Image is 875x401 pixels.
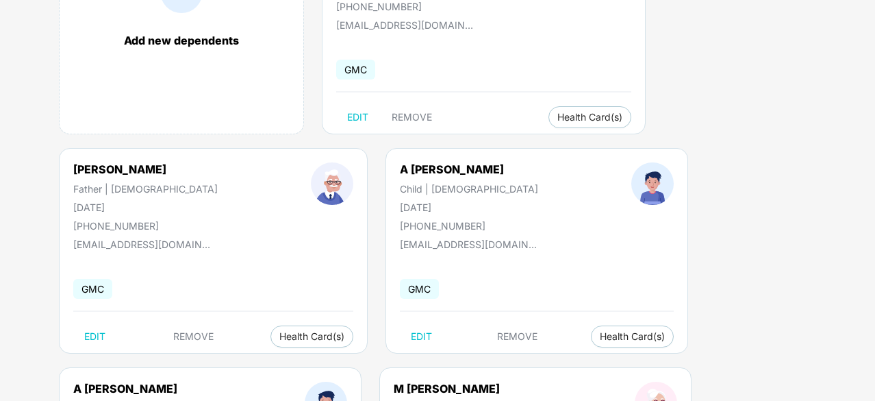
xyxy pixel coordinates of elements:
div: [DATE] [73,202,218,213]
div: [PHONE_NUMBER] [400,220,538,232]
button: EDIT [336,106,379,128]
span: REMOVE [497,331,537,342]
button: Health Card(s) [270,326,353,348]
img: profileImage [631,162,674,205]
img: profileImage [311,162,353,205]
button: EDIT [73,326,116,348]
span: EDIT [347,112,368,123]
span: GMC [73,279,112,299]
div: Add new dependents [73,34,290,47]
div: [PHONE_NUMBER] [336,1,496,12]
div: M [PERSON_NAME] [394,382,542,396]
div: [DATE] [400,202,538,213]
span: REMOVE [392,112,432,123]
div: A [PERSON_NAME] [400,162,538,176]
span: EDIT [84,331,105,342]
button: REMOVE [486,326,548,348]
div: [EMAIL_ADDRESS][DOMAIN_NAME] [73,239,210,250]
div: [PHONE_NUMBER] [73,220,218,232]
span: GMC [400,279,439,299]
span: EDIT [411,331,432,342]
div: [PERSON_NAME] [73,162,218,176]
button: Health Card(s) [591,326,674,348]
span: GMC [336,60,375,80]
span: Health Card(s) [600,333,665,340]
div: [EMAIL_ADDRESS][DOMAIN_NAME] [400,239,537,250]
div: Father | [DEMOGRAPHIC_DATA] [73,183,218,195]
button: REMOVE [162,326,225,348]
button: EDIT [400,326,443,348]
div: Child | [DEMOGRAPHIC_DATA] [400,183,538,195]
div: A [PERSON_NAME] [73,382,212,396]
div: [EMAIL_ADDRESS][DOMAIN_NAME] [336,19,473,31]
span: Health Card(s) [557,114,622,121]
span: REMOVE [173,331,214,342]
span: Health Card(s) [279,333,344,340]
button: Health Card(s) [548,106,631,128]
button: REMOVE [381,106,443,128]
